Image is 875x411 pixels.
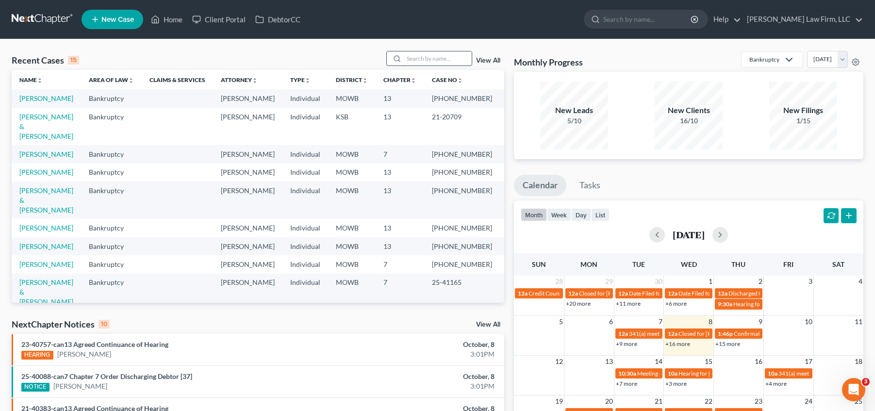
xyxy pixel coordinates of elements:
[282,164,328,181] td: Individual
[81,145,142,163] td: Bankruptcy
[146,11,187,28] a: Home
[668,330,677,337] span: 12a
[81,164,142,181] td: Bankruptcy
[376,145,424,163] td: 7
[19,76,43,83] a: Nameunfold_more
[769,105,837,116] div: New Filings
[81,237,142,255] td: Bankruptcy
[21,372,192,380] a: 25-40088-can7 Chapter 7 Order Discharging Debtor [37]
[12,54,79,66] div: Recent Cases
[842,378,865,401] iframe: Intercom live chat
[424,237,500,255] td: [PHONE_NUMBER]
[603,10,692,28] input: Search by name...
[540,105,608,116] div: New Leads
[655,116,723,126] div: 16/10
[637,370,745,377] span: Meeting of Creditors for [PERSON_NAME]
[101,16,134,23] span: New Case
[282,89,328,107] td: Individual
[514,175,566,196] a: Calendar
[708,316,713,328] span: 8
[19,150,73,158] a: [PERSON_NAME]
[213,145,282,163] td: [PERSON_NAME]
[213,181,282,219] td: [PERSON_NAME]
[424,145,500,163] td: [PHONE_NUMBER]
[715,340,740,347] a: +15 more
[328,145,376,163] td: MOWB
[808,276,813,287] span: 3
[665,300,687,307] a: +6 more
[514,56,583,68] h3: Monthly Progress
[678,370,754,377] span: Hearing for [PERSON_NAME]
[604,276,614,287] span: 29
[476,57,500,64] a: View All
[532,260,546,268] span: Sun
[783,260,793,268] span: Fri
[282,181,328,219] td: Individual
[290,76,311,83] a: Typeunfold_more
[518,290,528,297] span: 12a
[21,383,50,392] div: NOTICE
[305,78,311,83] i: unfold_more
[282,219,328,237] td: Individual
[99,320,110,329] div: 10
[213,164,282,181] td: [PERSON_NAME]
[328,255,376,273] td: MOWB
[618,290,628,297] span: 12a
[383,76,416,83] a: Chapterunfold_more
[668,370,677,377] span: 10a
[804,356,813,367] span: 17
[411,78,416,83] i: unfold_more
[728,290,813,297] span: Discharged for [PERSON_NAME]
[540,116,608,126] div: 5/10
[547,208,571,221] button: week
[758,276,763,287] span: 2
[362,78,368,83] i: unfold_more
[654,356,663,367] span: 14
[53,381,107,391] a: [PERSON_NAME]
[665,380,687,387] a: +3 more
[89,76,134,83] a: Area of Lawunfold_more
[68,56,79,65] div: 15
[213,274,282,311] td: [PERSON_NAME]
[376,181,424,219] td: 13
[250,11,305,28] a: DebtorCC
[579,290,703,297] span: Closed for [PERSON_NAME] & [PERSON_NAME]
[424,219,500,237] td: [PHONE_NUMBER]
[629,290,710,297] span: Date Filed for [PERSON_NAME]
[749,55,779,64] div: Bankruptcy
[282,108,328,145] td: Individual
[558,316,564,328] span: 5
[566,300,591,307] a: +20 more
[604,395,614,407] span: 20
[328,219,376,237] td: MOWB
[376,108,424,145] td: 13
[376,89,424,107] td: 13
[424,181,500,219] td: [PHONE_NUMBER]
[328,237,376,255] td: MOWB
[769,116,837,126] div: 1/15
[19,168,73,176] a: [PERSON_NAME]
[376,274,424,311] td: 7
[554,395,564,407] span: 19
[128,78,134,83] i: unfold_more
[521,208,547,221] button: month
[404,51,472,66] input: Search by name...
[618,370,636,377] span: 10:30a
[21,351,53,360] div: HEARING
[213,89,282,107] td: [PERSON_NAME]
[282,255,328,273] td: Individual
[604,356,614,367] span: 13
[19,94,73,102] a: [PERSON_NAME]
[754,356,763,367] span: 16
[754,395,763,407] span: 23
[328,181,376,219] td: MOWB
[376,237,424,255] td: 13
[344,349,495,359] div: 3:01PM
[571,175,609,196] a: Tasks
[768,370,777,377] span: 10a
[571,208,591,221] button: day
[424,108,500,145] td: 21-20709
[328,89,376,107] td: MOWB
[221,76,258,83] a: Attorneyunfold_more
[616,340,637,347] a: +9 more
